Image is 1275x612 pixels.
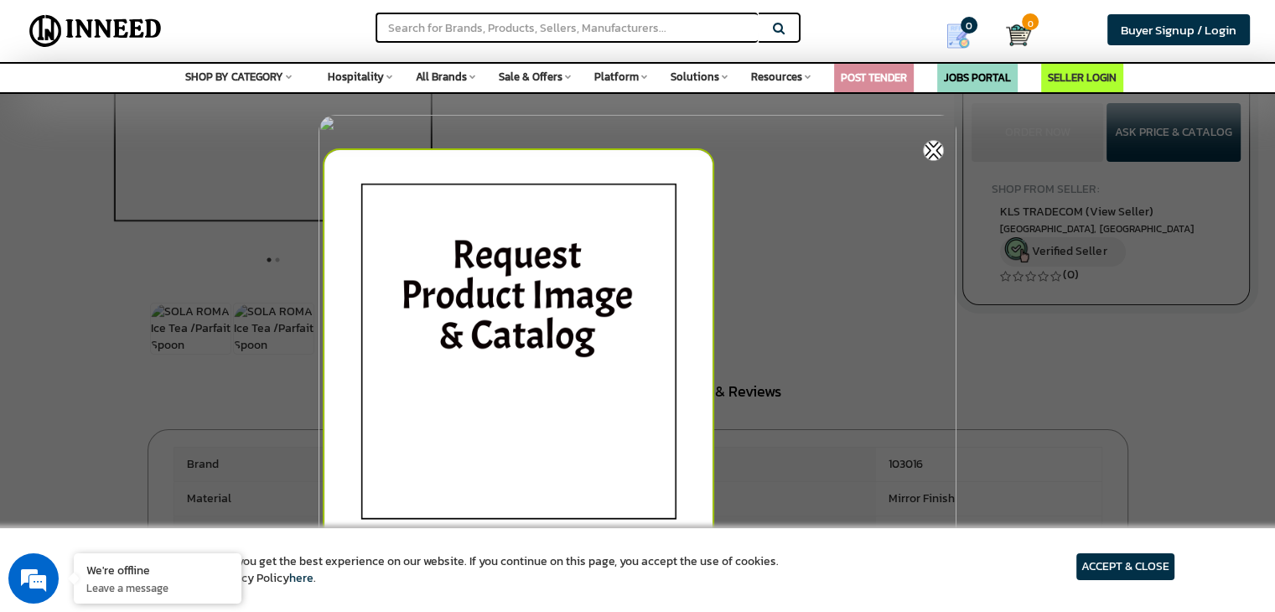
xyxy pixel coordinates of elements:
div: We're offline [86,562,229,578]
span: Platform [594,69,639,85]
img: Show My Quotes [946,23,971,49]
img: inneed-image-na.png [323,148,714,568]
a: JOBS PORTAL [944,70,1011,86]
span: 0 [961,17,977,34]
a: POST TENDER [841,70,907,86]
article: ACCEPT & CLOSE [1076,553,1174,580]
article: We use cookies to ensure you get the best experience on our website. If you continue on this page... [101,553,779,587]
p: Leave a message [86,580,229,595]
span: 0 [1022,13,1039,30]
a: Cart 0 [1006,17,1018,54]
img: Cart [1006,23,1031,48]
a: Buyer Signup / Login [1107,14,1250,45]
img: Inneed.Market [23,10,168,52]
span: Solutions [671,69,719,85]
span: Buyer Signup / Login [1121,20,1236,39]
a: my Quotes 0 [923,17,1006,55]
input: Search for Brands, Products, Sellers, Manufacturers... [376,13,758,43]
span: Resources [751,69,802,85]
span: All Brands [416,69,467,85]
a: SELLER LOGIN [1048,70,1117,86]
span: Hospitality [328,69,384,85]
img: inneed-close-icon.png [923,140,944,161]
span: Sale & Offers [499,69,562,85]
span: SHOP BY CATEGORY [185,69,283,85]
a: here [289,569,314,587]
